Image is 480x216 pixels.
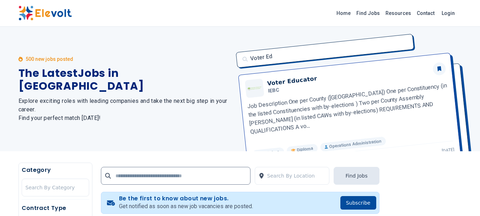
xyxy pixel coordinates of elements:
button: Find Jobs [334,167,379,185]
p: Get notified as soon as new job vacancies are posted. [119,202,253,211]
button: Subscribe [340,196,376,210]
a: Home [334,7,354,19]
a: Resources [383,7,414,19]
a: Login [437,6,459,20]
img: Elevolt [18,6,72,21]
h5: Contract Type [22,204,89,212]
h2: Explore exciting roles with leading companies and take the next big step in your career. Find you... [18,97,232,122]
h4: Be the first to know about new jobs. [119,195,253,202]
h1: The Latest Jobs in [GEOGRAPHIC_DATA] [18,67,232,93]
h5: Category [22,166,89,174]
a: Contact [414,7,437,19]
p: 500 new jobs posted [26,56,73,63]
a: Find Jobs [354,7,383,19]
